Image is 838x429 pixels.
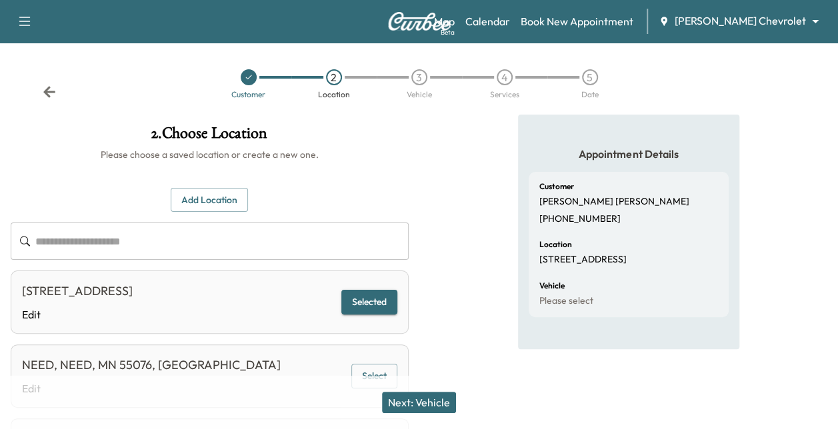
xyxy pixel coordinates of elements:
h6: Location [539,240,572,248]
a: MapBeta [434,13,455,29]
p: Please select [539,295,593,307]
div: Back [43,85,56,99]
div: Location [318,91,350,99]
img: Curbee Logo [387,12,451,31]
button: Add Location [171,188,248,213]
div: [STREET_ADDRESS] [22,282,133,300]
div: Beta [441,27,455,37]
div: Customer [231,91,265,99]
h1: 2 . Choose Location [11,125,409,148]
button: Select [351,364,397,388]
div: Vehicle [407,91,432,99]
div: 4 [497,69,513,85]
p: [STREET_ADDRESS] [539,254,627,266]
h6: Vehicle [539,282,565,290]
div: 5 [582,69,598,85]
h6: Customer [539,183,574,191]
a: Edit [22,306,133,322]
button: Next: Vehicle [382,392,456,413]
button: Selected [341,290,397,314]
a: Calendar [465,13,510,29]
div: NEED, NEED, MN 55076, [GEOGRAPHIC_DATA] [22,356,281,374]
p: [PHONE_NUMBER] [539,213,621,225]
a: Book New Appointment [521,13,633,29]
div: Services [490,91,519,99]
div: 3 [411,69,427,85]
span: [PERSON_NAME] Chevrolet [675,13,806,29]
div: Date [581,91,599,99]
h6: Please choose a saved location or create a new one. [11,148,409,161]
div: 2 [326,69,342,85]
h5: Appointment Details [529,147,729,161]
p: [PERSON_NAME] [PERSON_NAME] [539,196,689,208]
